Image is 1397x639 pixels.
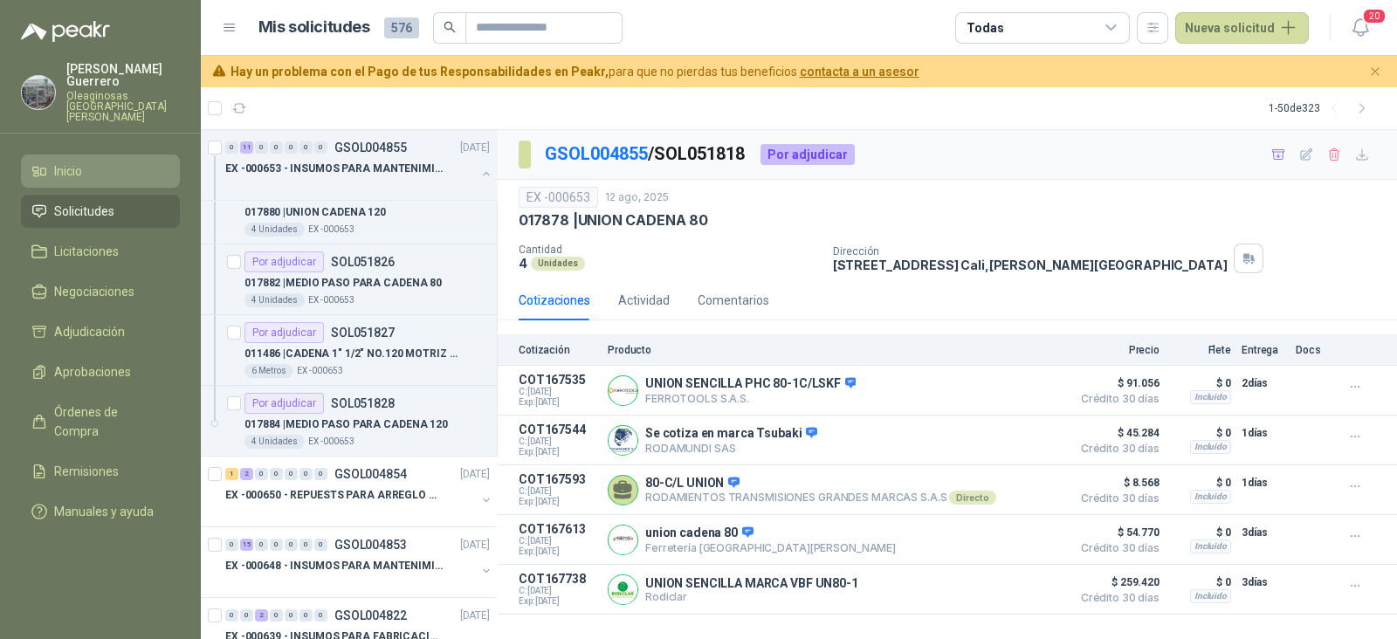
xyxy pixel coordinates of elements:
p: 011486 | CADENA 1" 1/2" NO.120 MOTRIZ DOBLE PASO [244,346,462,362]
span: Exp: [DATE] [519,497,597,507]
div: 0 [314,468,327,480]
p: $ 0 [1170,373,1231,394]
p: 1 días [1242,472,1285,493]
p: 017882 | MEDIO PASO PARA CADENA 80 [244,275,442,292]
p: 1 días [1242,423,1285,443]
div: 0 [285,141,298,154]
div: 0 [299,141,313,154]
p: union cadena 80 [645,526,896,541]
p: Rodiclar [645,590,858,603]
p: GSOL004853 [334,539,407,551]
a: Remisiones [21,455,180,488]
a: Órdenes de Compra [21,395,180,448]
div: 4 Unidades [244,293,305,307]
div: 15 [240,539,253,551]
div: 2 [240,468,253,480]
p: EX -000648 - INSUMOS PARA MANTENIMIENITO MECANICO [225,558,443,574]
div: 0 [314,539,327,551]
div: 0 [314,141,327,154]
span: C: [DATE] [519,387,597,397]
div: 1 [225,468,238,480]
a: Aprobaciones [21,355,180,388]
p: EX -000653 [308,223,354,237]
a: contacta a un asesor [800,65,919,79]
p: 3 días [1242,572,1285,593]
button: Nueva solicitud [1175,12,1309,44]
p: EX -000653 [297,364,343,378]
p: EX -000653 - INSUMOS PARA MANTENIMIENTO A CADENAS [225,161,443,177]
p: 3 días [1242,522,1285,543]
p: UNION SENCILLA MARCA VBF UN80-1 [645,576,858,590]
span: Manuales y ayuda [54,502,154,521]
img: Company Logo [609,526,637,554]
p: EX -000650 - REPUESTS PARA ARREGLO BOMBA DE PLANTA [225,487,443,504]
div: 1 - 50 de 323 [1269,94,1376,122]
div: Comentarios [698,291,769,310]
p: GSOL004854 [334,468,407,480]
p: Cotización [519,344,597,356]
div: 0 [255,539,268,551]
div: 0 [225,539,238,551]
span: Exp: [DATE] [519,546,597,557]
p: [PERSON_NAME] Guerrero [66,63,180,87]
span: Exp: [DATE] [519,596,597,607]
div: 0 [285,539,298,551]
div: Unidades [531,257,585,271]
p: RODAMIENTOS TRANSMISIONES GRANDES MARCAS S.A.S [645,491,996,505]
p: FERROTOOLS S.A.S. [645,392,856,405]
span: $ 54.770 [1072,522,1160,543]
p: 2 días [1242,373,1285,394]
p: COT167738 [519,572,597,586]
span: Negociaciones [54,282,134,301]
p: / SOL051818 [545,141,747,168]
p: $ 0 [1170,522,1231,543]
span: Licitaciones [54,242,119,261]
div: 6 Metros [244,364,293,378]
img: Company Logo [609,426,637,455]
div: Cotizaciones [519,291,590,310]
p: Se cotiza en marca Tsubaki [645,426,817,442]
img: Company Logo [22,76,55,109]
span: $ 45.284 [1072,423,1160,443]
div: Incluido [1190,589,1231,603]
p: [DATE] [460,466,490,483]
p: 4 [519,256,527,271]
div: Incluido [1190,440,1231,454]
p: Oleaginosas [GEOGRAPHIC_DATA][PERSON_NAME] [66,91,180,122]
h1: Mis solicitudes [258,15,370,40]
p: RODAMUNDI SAS [645,442,817,455]
span: para que no pierdas tus beneficios [231,62,919,81]
span: Adjudicación [54,322,125,341]
img: Company Logo [609,376,637,405]
button: Cerrar [1365,61,1387,83]
p: Ferretería [GEOGRAPHIC_DATA][PERSON_NAME] [645,541,896,554]
p: Docs [1296,344,1331,356]
a: Manuales y ayuda [21,495,180,528]
a: 0 11 0 0 0 0 0 GSOL004855[DATE] EX -000653 - INSUMOS PARA MANTENIMIENTO A CADENAS [225,137,493,193]
p: 80-C/L UNION [645,476,996,491]
div: 4 Unidades [244,435,305,449]
span: Exp: [DATE] [519,397,597,408]
div: 2 [255,609,268,622]
img: Logo peakr [21,21,110,42]
div: Directo [949,491,995,505]
p: SOL051828 [331,397,395,409]
p: SOL051827 [331,326,395,339]
div: Por adjudicar [244,322,324,343]
a: Inicio [21,155,180,188]
p: COT167544 [519,423,597,436]
a: Licitaciones [21,235,180,268]
p: Cantidad [519,244,819,256]
span: Exp: [DATE] [519,447,597,457]
a: Por adjudicarSOL051828017884 |MEDIO PASO PARA CADENA 1204 UnidadesEX -000653 [201,386,497,457]
span: C: [DATE] [519,486,597,497]
p: [DATE] [460,140,490,156]
div: EX -000653 [519,187,598,208]
p: Precio [1072,344,1160,356]
span: C: [DATE] [519,536,597,546]
p: 017884 | MEDIO PASO PARA CADENA 120 [244,416,448,433]
div: Actividad [618,291,670,310]
p: $ 0 [1170,572,1231,593]
div: Por adjudicar [244,251,324,272]
span: Crédito 30 días [1072,543,1160,553]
